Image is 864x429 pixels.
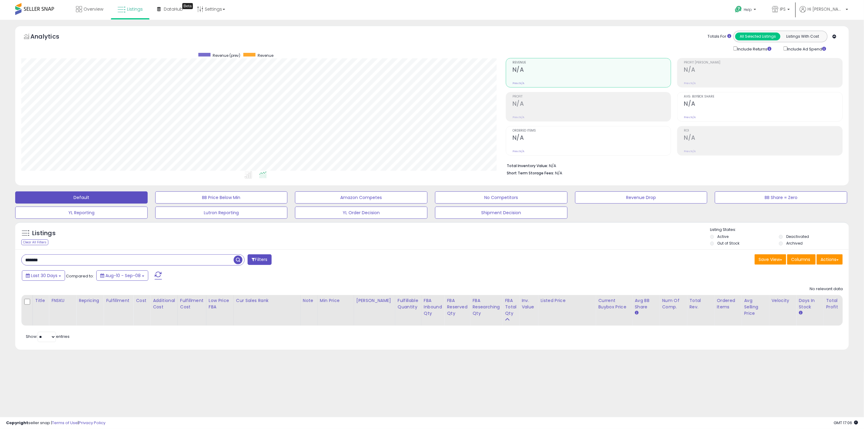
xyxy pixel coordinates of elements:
small: Prev: N/A [684,149,696,153]
span: Revenue [513,61,671,64]
span: Listings [127,6,143,12]
span: Last 30 Days [31,273,57,279]
b: Short Term Storage Fees: [507,170,554,176]
div: Current Buybox Price [598,297,629,310]
button: Default [15,191,148,204]
h2: N/A [513,100,671,108]
div: Inv. value [522,297,535,310]
div: Include Returns [729,45,779,52]
small: Prev: N/A [684,115,696,119]
label: Archived [786,241,803,246]
h2: N/A [684,66,842,74]
span: Profit [513,95,671,98]
span: Compared to: [66,273,94,279]
span: Revenue [258,53,273,58]
button: Revenue Drop [575,191,708,204]
button: Save View [755,254,786,265]
div: Tooltip anchor [182,3,193,9]
div: Clear All Filters [21,239,48,245]
button: YL Reporting [15,207,148,219]
b: Total Inventory Value: [507,163,548,168]
small: Prev: N/A [513,149,524,153]
span: Show: entries [26,334,70,339]
div: Additional Cost [153,297,175,310]
span: Aug-10 - Sep-08 [105,273,141,279]
div: Cost [136,297,148,304]
div: Fulfillment [106,297,131,304]
span: Overview [84,6,103,12]
div: Fulfillable Quantity [398,297,419,310]
small: Days In Stock. [799,310,802,316]
button: Last 30 Days [22,270,65,281]
span: Revenue (prev) [213,53,240,58]
label: Deactivated [786,234,809,239]
div: FBA Researching Qty [472,297,500,317]
small: Prev: N/A [513,81,524,85]
div: FBA Total Qty [505,297,516,317]
button: No Competitors [435,191,567,204]
button: Listings With Cost [780,33,825,40]
div: FNSKU [51,297,74,304]
div: Total Profit [826,297,848,310]
div: Avg BB Share [635,297,657,310]
div: Ordered Items [717,297,739,310]
label: Out of Stock [718,241,740,246]
div: FBA Reserved Qty [447,297,467,317]
span: Hi [PERSON_NAME] [807,6,844,12]
div: Velocity [771,297,794,304]
small: Prev: N/A [684,81,696,85]
a: Hi [PERSON_NAME] [800,6,848,20]
div: [PERSON_NAME] [356,297,393,304]
button: Columns [787,254,816,265]
div: Total Rev. [689,297,711,310]
span: Columns [791,256,810,263]
div: FBA inbound Qty [424,297,442,317]
span: N/A [555,170,562,176]
h5: Listings [32,229,56,238]
button: Aug-10 - Sep-08 [96,270,148,281]
div: Listed Price [540,297,593,304]
div: Include Ad Spend [779,45,836,52]
p: Listing States: [710,227,849,233]
button: All Selected Listings [735,33,780,40]
div: Title [35,297,46,304]
span: Profit [PERSON_NAME] [684,61,842,64]
h2: N/A [684,134,842,142]
span: IPS [780,6,786,12]
div: Num of Comp. [662,297,684,310]
h2: N/A [684,100,842,108]
h2: N/A [513,66,671,74]
span: Avg. Buybox Share [684,95,842,98]
label: Active [718,234,729,239]
span: Ordered Items [513,129,671,132]
button: Amazon Competes [295,191,427,204]
button: Shipment Decision [435,207,567,219]
div: Days In Stock [799,297,821,310]
button: Lutron Reporting [155,207,288,219]
div: Min Price [320,297,351,304]
span: ROI [684,129,842,132]
button: BB Price Below Min [155,191,288,204]
i: Get Help [735,5,742,13]
div: Avg Selling Price [744,297,766,317]
div: Fulfillment Cost [180,297,204,310]
span: DataHub [164,6,183,12]
div: Low Price FBA [209,297,231,310]
h2: N/A [513,134,671,142]
button: YL Order Decision [295,207,427,219]
small: Prev: N/A [513,115,524,119]
a: Help [730,1,762,20]
div: Repricing [79,297,101,304]
div: Totals For [708,34,731,39]
h5: Analytics [30,32,71,42]
button: BB Share = Zero [715,191,847,204]
button: Filters [248,254,271,265]
div: Note [303,297,315,304]
button: Actions [817,254,843,265]
small: Avg BB Share. [635,310,638,316]
div: Cur Sales Rank [236,297,298,304]
li: N/A [507,162,838,169]
div: No relevant data [810,286,843,292]
span: Help [744,7,752,12]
